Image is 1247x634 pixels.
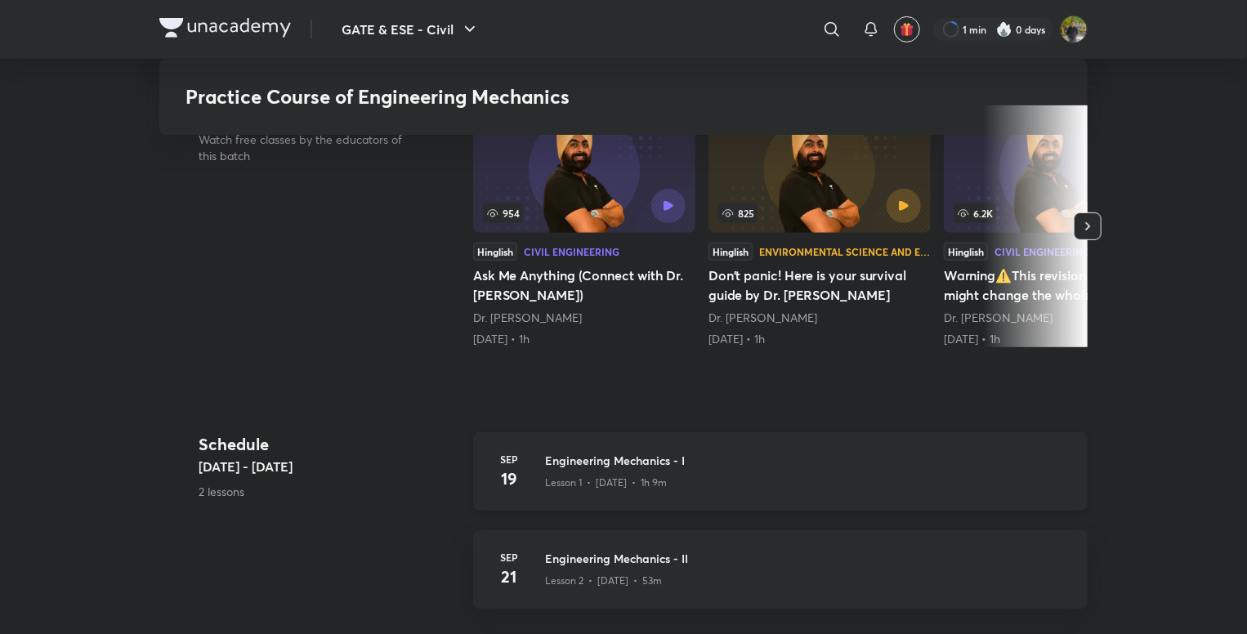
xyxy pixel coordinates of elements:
p: Lesson 1 • [DATE] • 1h 9m [545,475,667,490]
div: Dr. Jaspal Singh [708,310,931,326]
h3: Practice Course of Engineering Mechanics [185,85,825,109]
h5: [DATE] - [DATE] [199,457,460,476]
h6: Sep [493,550,525,565]
a: Dr. [PERSON_NAME] [708,310,817,325]
button: avatar [894,16,920,42]
h4: Schedule [199,432,460,457]
div: 11th Apr • 1h [473,331,695,347]
a: Ask Me Anything (Connect with Dr. Jaspal Singh) [473,105,695,347]
p: 2 lessons [199,483,460,500]
a: Dr. [PERSON_NAME] [473,310,582,325]
div: Dr. Jaspal Singh [473,310,695,326]
span: 954 [483,203,523,223]
span: 825 [718,203,758,223]
h4: 19 [493,467,525,491]
h4: 21 [493,565,525,589]
h3: Engineering Mechanics - I [545,452,1068,469]
a: Sep19Engineering Mechanics - ILesson 1 • [DATE] • 1h 9m [473,432,1088,530]
h5: Don't panic! Here is your survival guide by Dr. [PERSON_NAME] [708,266,931,305]
img: avatar [900,22,914,37]
div: Hinglish [708,243,753,261]
a: Company Logo [159,18,291,42]
a: 825HinglishEnvironmental Science and EngineeringDon't panic! Here is your survival guide by Dr. [... [708,105,931,347]
a: 954HinglishCivil EngineeringAsk Me Anything (Connect with Dr. [PERSON_NAME])Dr. [PERSON_NAME][DAT... [473,105,695,347]
h6: Sep [493,452,525,467]
div: Hinglish [944,243,988,261]
h5: Warning⚠️This revision method might change the whole game🎯 [944,266,1166,305]
div: Civil Engineering [524,247,619,257]
img: shubham rawat [1060,16,1088,43]
a: 6.2KHinglishCivil EngineeringWarning⚠️This revision method might change the whole game🎯Dr. [PERSO... [944,105,1166,347]
p: Watch free classes by the educators of this batch [199,132,421,164]
h3: Engineering Mechanics - II [545,550,1068,567]
a: Sep21Engineering Mechanics - IILesson 2 • [DATE] • 53m [473,530,1088,628]
h5: Ask Me Anything (Connect with Dr. [PERSON_NAME]) [473,266,695,305]
div: Hinglish [473,243,517,261]
img: streak [996,21,1012,38]
div: Environmental Science and Engineering [759,247,931,257]
p: Lesson 2 • [DATE] • 53m [545,574,662,588]
a: Dr. [PERSON_NAME] [944,310,1053,325]
a: Don't panic! Here is your survival guide by Dr. Jaspal Singh [708,105,931,347]
span: 6.2K [954,203,996,223]
button: GATE & ESE - Civil [332,13,489,46]
div: 13th Apr • 1h [944,331,1166,347]
div: Dr. Jaspal Singh [944,310,1166,326]
img: Company Logo [159,18,291,38]
a: Warning⚠️This revision method might change the whole game🎯 [944,105,1166,347]
div: 12th Apr • 1h [708,331,931,347]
